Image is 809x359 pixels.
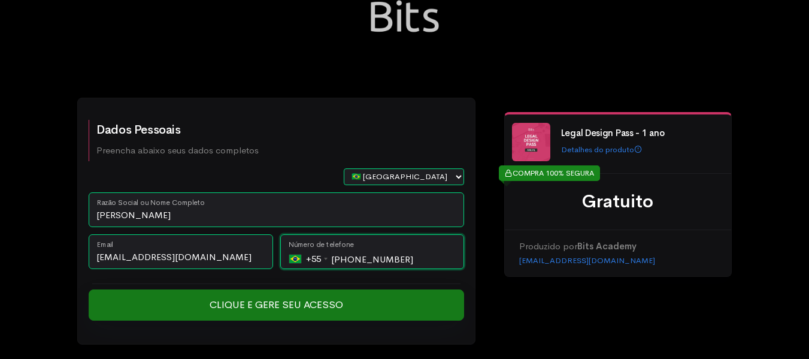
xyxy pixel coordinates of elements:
a: [EMAIL_ADDRESS][DOMAIN_NAME] [519,255,655,266]
img: tab_keywords_by_traffic_grey.svg [126,70,136,79]
h2: Dados Pessoais [96,123,259,137]
div: v 4.0.25 [34,19,59,29]
h4: Legal Design Pass - 1 ano [561,128,720,138]
input: Clique e Gere seu Acesso [89,289,464,321]
img: tab_domain_overview_orange.svg [50,70,59,79]
p: Preencha abaixo seus dados completos [96,144,259,158]
div: Domínio [63,71,92,79]
strong: Bits Academy [577,240,637,252]
p: Produzido por [519,240,717,254]
div: Gratuito [519,188,717,215]
img: website_grey.svg [19,31,29,41]
div: [PERSON_NAME]: [DOMAIN_NAME] [31,31,171,41]
input: Nome Completo [89,192,464,227]
input: Email [89,234,273,269]
img: LEGAL%20DESIGN_Ementa%20Banco%20Semear%20(600%C2%A0%C3%97%C2%A0600%C2%A0px)%20(1).png [512,123,550,161]
div: Palavras-chave [140,71,192,79]
a: Detalhes do produto [561,144,642,155]
div: COMPRA 100% SEGURA [499,165,600,181]
img: logo_orange.svg [19,19,29,29]
div: Brazil (Brasil): +55 [284,249,331,269]
div: +55 [289,249,331,269]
